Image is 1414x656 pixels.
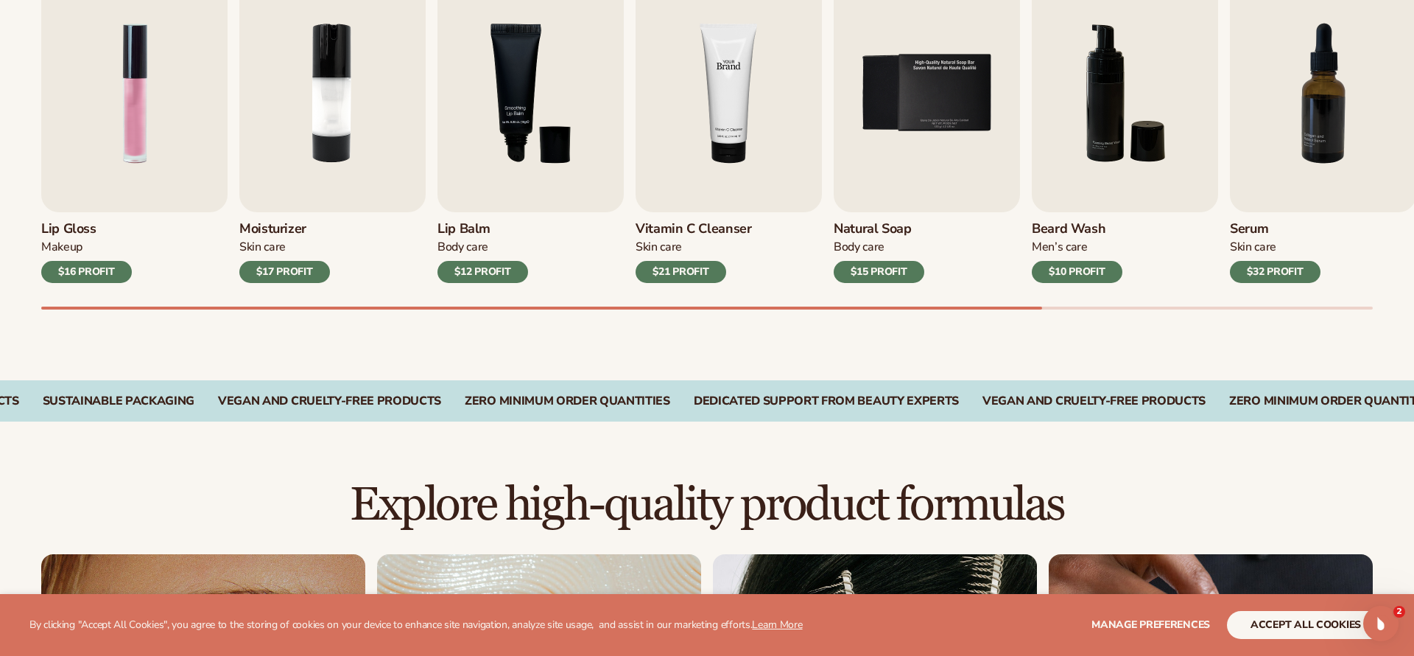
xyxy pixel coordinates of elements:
a: Learn More [752,618,802,632]
div: Skin Care [239,240,330,255]
div: Makeup [41,240,132,255]
div: $15 PROFIT [834,261,924,283]
button: accept all cookies [1227,611,1385,639]
span: Manage preferences [1091,618,1210,632]
span: 2 [1393,606,1405,618]
div: Skin Care [636,240,752,255]
div: $17 PROFIT [239,261,330,283]
div: Vegan and Cruelty-Free Products [982,394,1206,408]
div: SUSTAINABLE PACKAGING [43,394,194,408]
div: VEGAN AND CRUELTY-FREE PRODUCTS [218,394,441,408]
button: Manage preferences [1091,611,1210,639]
div: Body Care [437,240,528,255]
h3: Serum [1230,221,1320,237]
h2: Explore high-quality product formulas [41,481,1373,530]
div: Skin Care [1230,240,1320,255]
div: DEDICATED SUPPORT FROM BEAUTY EXPERTS [694,394,959,408]
div: $10 PROFIT [1032,261,1122,283]
div: ZERO MINIMUM ORDER QUANTITIES [465,394,670,408]
div: $32 PROFIT [1230,261,1320,283]
div: $21 PROFIT [636,261,726,283]
h3: Lip Balm [437,221,528,237]
h3: Vitamin C Cleanser [636,221,752,237]
div: $12 PROFIT [437,261,528,283]
div: $16 PROFIT [41,261,132,283]
div: Men’s Care [1032,240,1122,255]
p: By clicking "Accept All Cookies", you agree to the storing of cookies on your device to enhance s... [29,619,803,632]
iframe: Intercom live chat [1363,606,1399,641]
h3: Lip Gloss [41,221,132,237]
h3: Moisturizer [239,221,330,237]
div: Body Care [834,240,924,255]
h3: Beard Wash [1032,221,1122,237]
h3: Natural Soap [834,221,924,237]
